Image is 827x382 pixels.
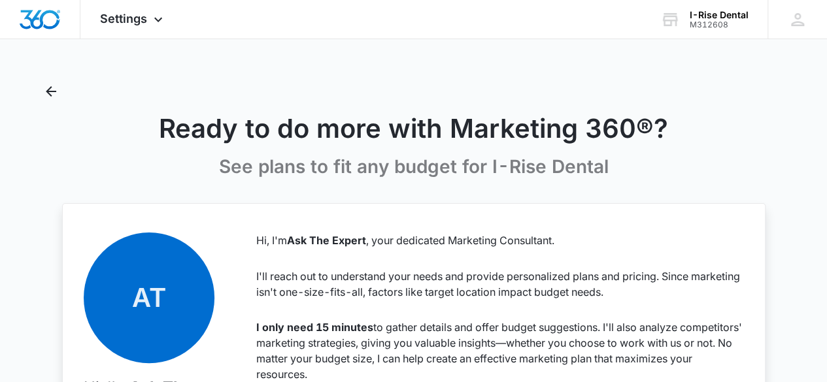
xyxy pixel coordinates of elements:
span: Settings [100,12,147,25]
strong: I only need 15 minutes [256,321,373,334]
span: At [84,232,214,363]
strong: Ask the Expert [287,234,366,247]
p: to gather details and offer budget suggestions. I'll also analyze competitors' marketing strategi... [256,319,744,382]
p: I'll reach out to understand your needs and provide personalized plans and pricing. Since marketi... [256,268,744,300]
div: account name [690,10,749,20]
div: account id [690,20,749,29]
p: See plans to fit any budget for I-Rise Dental [219,155,609,178]
h1: Ready to do more with Marketing 360®? [159,112,668,145]
p: Hi, I'm , your dedicated Marketing Consultant. [256,232,744,248]
button: Back [41,81,61,102]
